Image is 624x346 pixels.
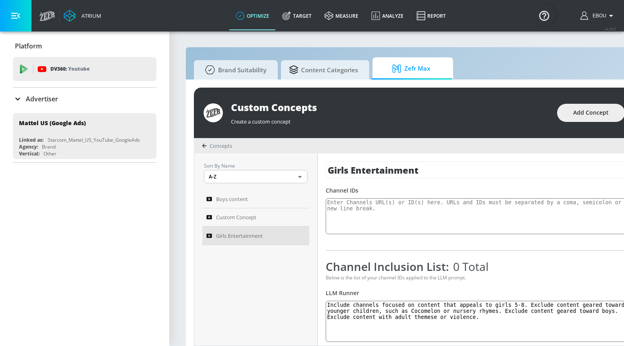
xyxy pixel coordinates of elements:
p: Platform [15,42,42,50]
a: measure [318,1,365,30]
div: Mattel US (Google Ads)Linked as:Starcom_Mattel_US_YouTube_GoogleAdsAgency:BrandVertical:Other [13,113,156,159]
a: Custom Concept [202,208,309,227]
div: Atrium [78,12,101,19]
a: Atrium [64,10,101,22]
div: Starcom_Mattel_US_YouTube_GoogleAds [48,136,140,143]
span: Add Concept [573,108,609,118]
span: 0 Total [449,259,489,274]
div: Vertical: [19,150,40,157]
div: Linked as: [19,136,44,143]
p: Advertiser [26,94,58,103]
span: Brand Suitability [202,60,266,80]
span: v 4.28.0 [605,27,616,31]
p: Sort By Name [204,161,308,170]
span: Girls Entertainment [216,231,263,241]
span: login as: ebou.njie@zefr.com [589,13,606,19]
span: Boys content [216,194,248,204]
p: Youtube [68,65,89,73]
div: Create a custom concept [231,114,549,125]
span: Content Categories [289,60,358,80]
div: Mattel US (Google Ads) [19,119,86,127]
a: Report [410,1,452,30]
a: Target [276,1,318,30]
a: Boys content [202,190,309,208]
p: DV360: [50,65,89,73]
a: Analyze [365,1,410,30]
div: Custom Concepts [231,101,549,114]
a: Girls Entertainment [202,226,309,245]
span: Concepts [210,142,232,149]
button: Ebou [580,11,616,21]
button: Open Resource Center [533,4,555,27]
div: Other [44,150,56,157]
a: optimize [229,1,276,30]
span: Custom Concept [216,212,256,222]
div: Agency: [19,143,38,150]
div: A-Z [204,170,308,183]
div: Advertiser [13,88,156,110]
div: Brand [42,143,56,150]
div: DV360: Youtube [13,57,156,81]
span: Zefr Max [381,59,442,78]
div: Platform [13,35,156,57]
div: Concepts [202,142,232,149]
